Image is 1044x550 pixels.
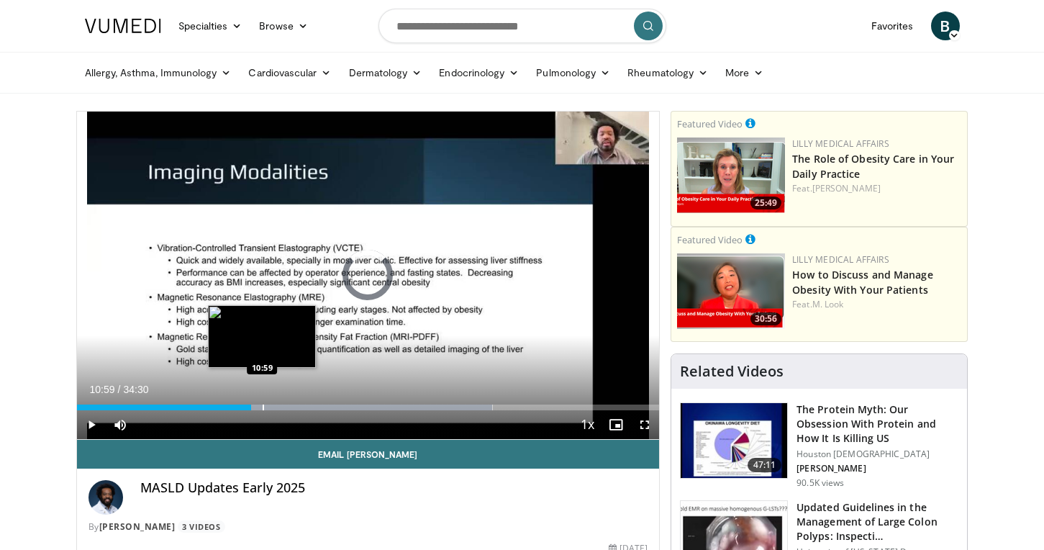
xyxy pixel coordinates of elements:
button: Fullscreen [630,410,659,439]
a: How to Discuss and Manage Obesity With Your Patients [792,268,933,297]
a: 47:11 The Protein Myth: Our Obsession With Protein and How It Is Killing US Houston [DEMOGRAPHIC_... [680,402,958,489]
button: Playback Rate [573,410,602,439]
a: Lilly Medical Affairs [792,253,889,266]
button: Enable picture-in-picture mode [602,410,630,439]
img: e1208b6b-349f-4914-9dd7-f97803bdbf1d.png.150x105_q85_crop-smart_upscale.png [677,137,785,213]
h4: Related Videos [680,363,784,380]
img: VuMedi Logo [85,19,161,33]
div: Feat. [792,182,961,195]
a: B [931,12,960,40]
small: Featured Video [677,117,743,130]
div: By [88,520,648,533]
a: 3 Videos [178,520,225,533]
div: Progress Bar [77,405,660,410]
a: Lilly Medical Affairs [792,137,889,150]
a: Allergy, Asthma, Immunology [76,58,240,87]
a: Pulmonology [527,58,619,87]
span: 25:49 [750,197,781,209]
a: 25:49 [677,137,785,213]
h3: Updated Guidelines in the Management of Large Colon Polyps: Inspecti… [796,500,958,544]
button: Play [77,410,106,439]
span: 34:30 [123,384,148,395]
button: Mute [106,410,135,439]
span: 30:56 [750,312,781,325]
a: Email [PERSON_NAME] [77,440,660,469]
a: Dermatology [340,58,431,87]
a: Specialties [170,12,251,40]
a: 30:56 [677,253,785,329]
div: Feat. [792,298,961,311]
a: [PERSON_NAME] [99,520,176,533]
span: 10:59 [90,384,115,395]
a: Browse [250,12,317,40]
h3: The Protein Myth: Our Obsession With Protein and How It Is Killing US [796,402,958,446]
img: Avatar [88,480,123,515]
a: The Role of Obesity Care in Your Daily Practice [792,152,954,181]
p: Houston [DEMOGRAPHIC_DATA] [796,448,958,460]
img: image.jpeg [208,305,316,368]
video-js: Video Player [77,112,660,440]
p: [PERSON_NAME] [796,463,958,474]
p: 90.5K views [796,477,844,489]
img: c98a6a29-1ea0-4bd5-8cf5-4d1e188984a7.png.150x105_q85_crop-smart_upscale.png [677,253,785,329]
a: Favorites [863,12,922,40]
input: Search topics, interventions [378,9,666,43]
a: Endocrinology [430,58,527,87]
a: Cardiovascular [240,58,340,87]
span: / [118,384,121,395]
span: 47:11 [748,458,782,472]
a: More [717,58,772,87]
small: Featured Video [677,233,743,246]
img: b7b8b05e-5021-418b-a89a-60a270e7cf82.150x105_q85_crop-smart_upscale.jpg [681,403,787,478]
a: [PERSON_NAME] [812,182,881,194]
a: M. Look [812,298,844,310]
a: Rheumatology [619,58,717,87]
h4: MASLD Updates Early 2025 [140,480,648,496]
